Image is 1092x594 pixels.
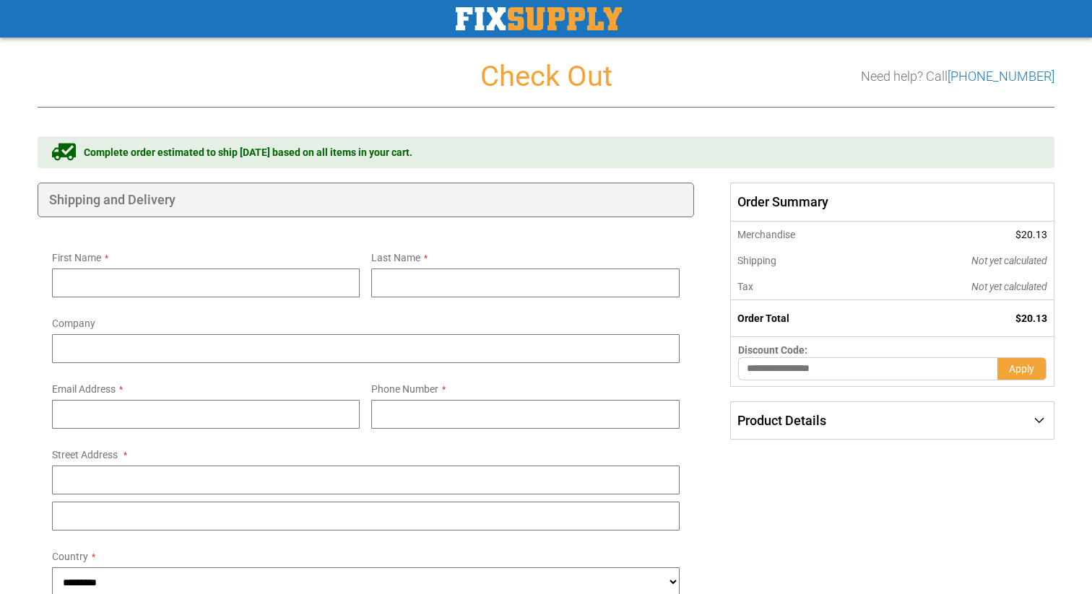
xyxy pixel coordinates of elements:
[456,7,622,30] img: Fix Industrial Supply
[38,61,1054,92] h1: Check Out
[371,252,420,263] span: Last Name
[52,551,88,562] span: Country
[997,357,1046,380] button: Apply
[737,413,826,428] span: Product Details
[1015,313,1047,324] span: $20.13
[84,145,412,160] span: Complete order estimated to ship [DATE] based on all items in your cart.
[730,183,1054,222] span: Order Summary
[52,449,118,460] span: Street Address
[971,281,1047,292] span: Not yet calculated
[737,255,776,266] span: Shipping
[52,318,95,329] span: Company
[861,69,1054,84] h3: Need help? Call
[52,252,101,263] span: First Name
[38,183,694,217] div: Shipping and Delivery
[948,69,1054,84] a: [PHONE_NUMBER]
[52,383,116,395] span: Email Address
[371,383,438,395] span: Phone Number
[737,313,789,324] strong: Order Total
[738,344,807,356] span: Discount Code:
[971,255,1047,266] span: Not yet calculated
[1009,363,1034,375] span: Apply
[730,274,874,300] th: Tax
[1015,229,1047,240] span: $20.13
[456,7,622,30] a: store logo
[730,222,874,248] th: Merchandise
